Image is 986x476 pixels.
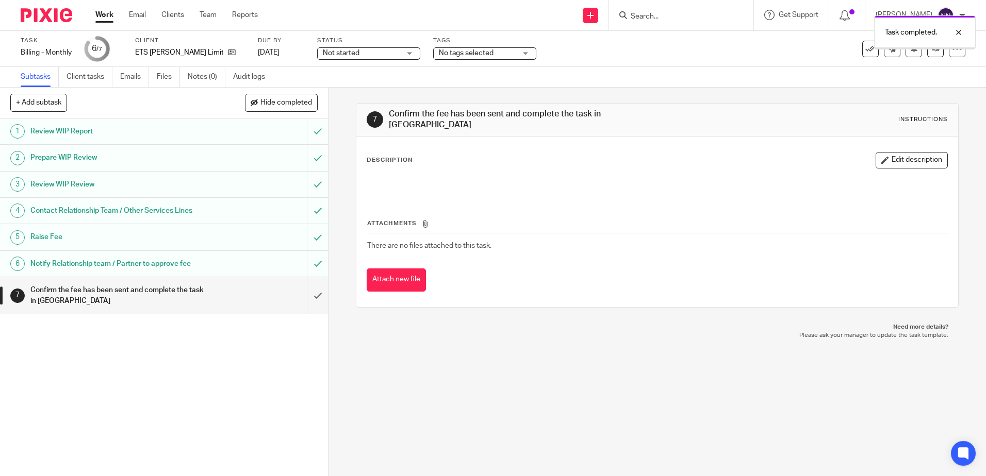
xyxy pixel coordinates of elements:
[21,47,72,58] div: Billing - Monthly
[30,150,208,165] h1: Prepare WIP Review
[439,49,494,57] span: No tags selected
[21,67,59,87] a: Subtasks
[367,220,417,226] span: Attachments
[233,67,273,87] a: Audit logs
[367,156,413,164] p: Description
[245,94,318,111] button: Hide completed
[135,37,245,45] label: Client
[232,10,258,20] a: Reports
[10,257,25,271] div: 6
[433,37,536,45] label: Tags
[898,115,948,124] div: Instructions
[258,49,280,56] span: [DATE]
[157,67,180,87] a: Files
[389,109,679,131] h1: Confirm the fee has been sent and complete the task in [GEOGRAPHIC_DATA]
[10,288,25,303] div: 7
[92,43,102,55] div: 6
[938,7,954,24] img: svg%3E
[876,152,948,168] button: Edit description
[95,10,113,20] a: Work
[260,99,312,107] span: Hide completed
[323,49,359,57] span: Not started
[366,323,948,331] p: Need more details?
[30,282,208,309] h1: Confirm the fee has been sent and complete the task in [GEOGRAPHIC_DATA]
[188,67,225,87] a: Notes (0)
[367,242,491,249] span: There are no files attached to this task.
[10,94,67,111] button: + Add subtask
[30,124,208,139] h1: Review WIP Report
[366,331,948,339] p: Please ask your manager to update the task template.
[135,47,223,58] p: ETS [PERSON_NAME] Limited
[96,46,102,52] small: /7
[10,151,25,165] div: 2
[67,67,112,87] a: Client tasks
[10,203,25,218] div: 4
[10,124,25,139] div: 1
[120,67,149,87] a: Emails
[21,37,72,45] label: Task
[885,27,937,38] p: Task completed.
[30,256,208,271] h1: Notify Relationship team / Partner to approve fee
[30,177,208,192] h1: Review WIP Review
[200,10,217,20] a: Team
[161,10,184,20] a: Clients
[30,203,208,218] h1: Contact Relationship Team / Other Services Lines
[129,10,146,20] a: Email
[258,37,304,45] label: Due by
[30,229,208,245] h1: Raise Fee
[10,230,25,245] div: 5
[367,111,383,128] div: 7
[367,268,426,292] button: Attach new file
[21,8,72,22] img: Pixie
[317,37,420,45] label: Status
[10,177,25,192] div: 3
